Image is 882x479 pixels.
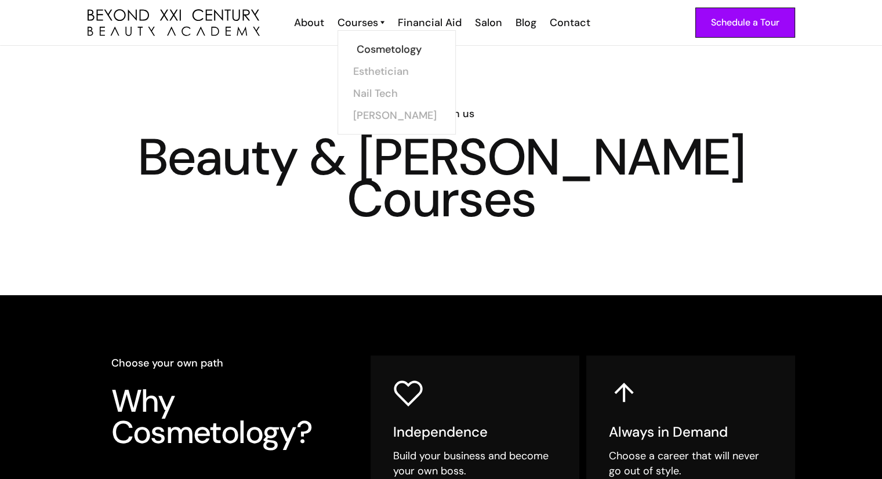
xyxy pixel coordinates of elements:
[294,15,324,30] div: About
[550,15,590,30] div: Contact
[353,104,440,126] a: [PERSON_NAME]
[393,378,423,408] img: heart icon
[393,448,557,478] div: Build your business and become your own boss.
[508,15,542,30] a: Blog
[337,15,378,30] div: Courses
[286,15,330,30] a: About
[353,82,440,104] a: Nail Tech
[337,30,456,135] nav: Courses
[88,9,260,37] a: home
[475,15,502,30] div: Salon
[516,15,536,30] div: Blog
[398,15,462,30] div: Financial Aid
[111,355,337,371] h6: Choose your own path
[711,15,779,30] div: Schedule a Tour
[542,15,596,30] a: Contact
[353,60,440,82] a: Esthetician
[695,8,795,38] a: Schedule a Tour
[609,378,639,408] img: up arrow
[609,448,772,478] div: Choose a career that will never go out of style.
[357,38,444,60] a: Cosmetology
[88,106,795,121] h6: Learn with us
[111,386,337,448] h3: Why Cosmetology?
[609,423,772,441] h5: Always in Demand
[393,423,557,441] h5: Independence
[337,15,384,30] a: Courses
[390,15,467,30] a: Financial Aid
[88,9,260,37] img: beyond 21st century beauty academy logo
[467,15,508,30] a: Salon
[88,136,795,220] h1: Beauty & [PERSON_NAME] Courses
